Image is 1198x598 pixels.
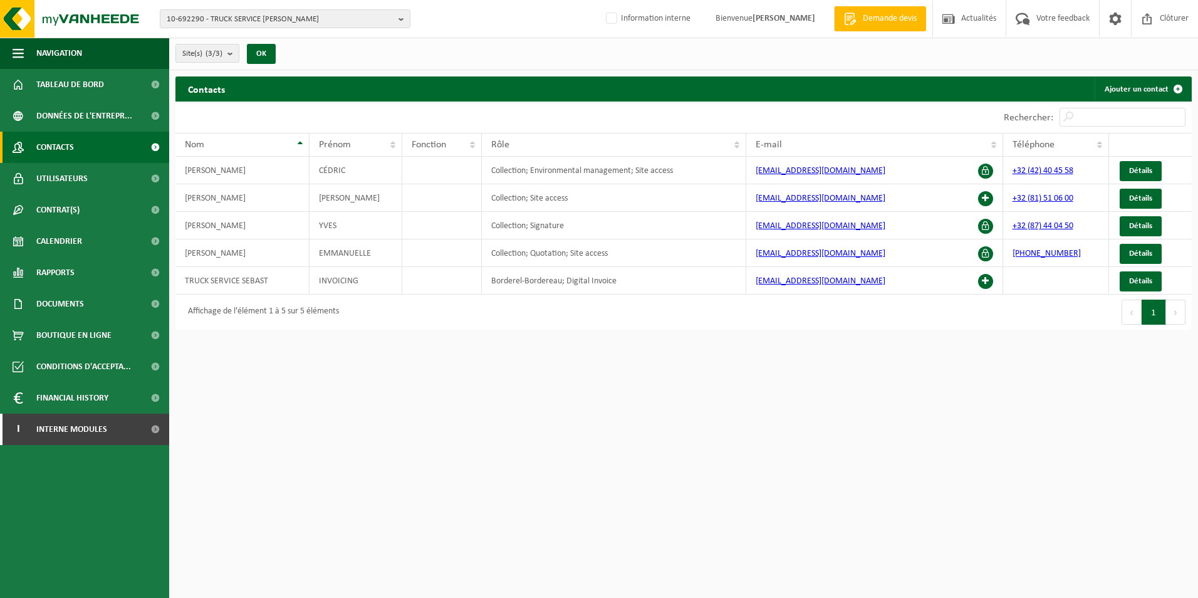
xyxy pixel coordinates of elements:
span: Documents [36,288,84,320]
span: Détails [1129,249,1152,258]
td: Collection; Signature [482,212,746,239]
span: Contrat(s) [36,194,80,226]
td: [PERSON_NAME] [175,157,310,184]
span: Prénom [319,140,351,150]
label: Rechercher: [1004,113,1053,123]
span: Rôle [491,140,509,150]
span: Utilisateurs [36,163,88,194]
a: [EMAIL_ADDRESS][DOMAIN_NAME] [756,194,885,203]
span: E-mail [756,140,782,150]
span: Nom [185,140,204,150]
span: Tableau de bord [36,69,104,100]
span: Conditions d'accepta... [36,351,131,382]
span: I [13,414,24,445]
span: 10-692290 - TRUCK SERVICE [PERSON_NAME] [167,10,393,29]
td: [PERSON_NAME] [310,184,402,212]
span: Demande devis [860,13,920,25]
a: Ajouter un contact [1095,76,1190,102]
a: Détails [1120,161,1162,181]
span: Détails [1129,194,1152,202]
a: Détails [1120,216,1162,236]
button: OK [247,44,276,64]
td: TRUCK SERVICE SEBAST [175,267,310,295]
td: [PERSON_NAME] [175,212,310,239]
td: INVOICING [310,267,402,295]
span: Navigation [36,38,82,69]
span: Calendrier [36,226,82,257]
a: [EMAIL_ADDRESS][DOMAIN_NAME] [756,221,885,231]
td: Borderel-Bordereau; Digital Invoice [482,267,746,295]
td: CÉDRIC [310,157,402,184]
span: Données de l'entrepr... [36,100,132,132]
a: [EMAIL_ADDRESS][DOMAIN_NAME] [756,276,885,286]
span: Financial History [36,382,108,414]
div: Affichage de l'élément 1 à 5 sur 5 éléments [182,301,339,323]
span: Détails [1129,222,1152,230]
span: Contacts [36,132,74,163]
span: Site(s) [182,45,222,63]
button: Site(s)(3/3) [175,44,239,63]
count: (3/3) [206,50,222,58]
button: Next [1166,300,1185,325]
td: YVES [310,212,402,239]
span: Boutique en ligne [36,320,112,351]
button: 10-692290 - TRUCK SERVICE [PERSON_NAME] [160,9,410,28]
span: Téléphone [1013,140,1055,150]
span: Détails [1129,277,1152,285]
td: [PERSON_NAME] [175,239,310,267]
h2: Contacts [175,76,237,101]
a: [EMAIL_ADDRESS][DOMAIN_NAME] [756,249,885,258]
label: Information interne [603,9,690,28]
td: Collection; Quotation; Site access [482,239,746,267]
td: Collection; Environmental management; Site access [482,157,746,184]
a: Détails [1120,271,1162,291]
strong: [PERSON_NAME] [753,14,815,23]
a: [EMAIL_ADDRESS][DOMAIN_NAME] [756,166,885,176]
a: +32 (42) 40 45 58 [1013,166,1073,176]
td: EMMANUELLE [310,239,402,267]
td: Collection; Site access [482,184,746,212]
span: Rapports [36,257,75,288]
td: [PERSON_NAME] [175,184,310,212]
a: Détails [1120,189,1162,209]
a: Détails [1120,244,1162,264]
span: Détails [1129,167,1152,175]
span: Interne modules [36,414,107,445]
a: Demande devis [834,6,926,31]
a: +32 (81) 51 06 00 [1013,194,1073,203]
a: +32 (87) 44 04 50 [1013,221,1073,231]
button: Previous [1122,300,1142,325]
button: 1 [1142,300,1166,325]
a: [PHONE_NUMBER] [1013,249,1081,258]
span: Fonction [412,140,446,150]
